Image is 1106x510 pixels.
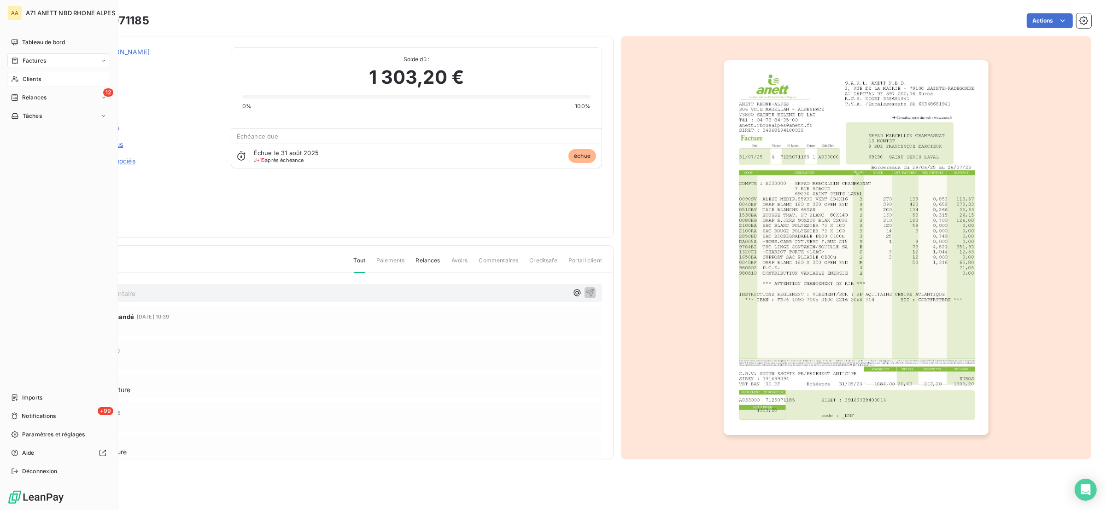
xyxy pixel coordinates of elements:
span: [DATE] 10:39 [137,314,170,319]
span: Paiements [376,256,404,272]
span: 1 303,20 € [369,64,464,91]
span: A71 ANETT NBD RHONE ALPES [26,9,115,17]
span: J+15 [254,157,265,163]
span: Portail client [568,256,602,272]
span: échue [568,149,596,163]
span: Imports [22,394,42,402]
img: Logo LeanPay [7,490,64,504]
span: Factures [23,57,46,65]
span: Creditsafe [529,256,557,272]
span: Aide [22,449,35,457]
span: Échéance due [237,133,279,140]
span: Déconnexion [22,467,58,475]
span: Tâches [23,112,42,120]
span: Échue le 31 août 2025 [254,149,319,156]
span: Commentaires [479,256,519,272]
button: Actions [1027,13,1073,28]
span: 0% [242,102,252,110]
span: 12 [103,88,113,97]
span: Paramètres et réglages [22,430,85,439]
img: invoice_thumbnail [724,60,989,435]
span: +99 [98,407,113,415]
span: Relances [415,256,440,272]
span: Notifications [22,412,56,420]
span: Relances [22,93,47,102]
div: Open Intercom Messenger [1075,479,1097,501]
span: Tableau de bord [22,38,65,46]
span: Tout [354,256,366,273]
span: après échéance [254,157,304,163]
span: Clients [23,75,41,83]
a: Aide [7,446,110,460]
div: AA [7,6,22,20]
span: C710033000 [72,58,220,66]
span: 100% [575,102,591,110]
span: Solde dû : [242,55,591,64]
span: Avoirs [451,256,468,272]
